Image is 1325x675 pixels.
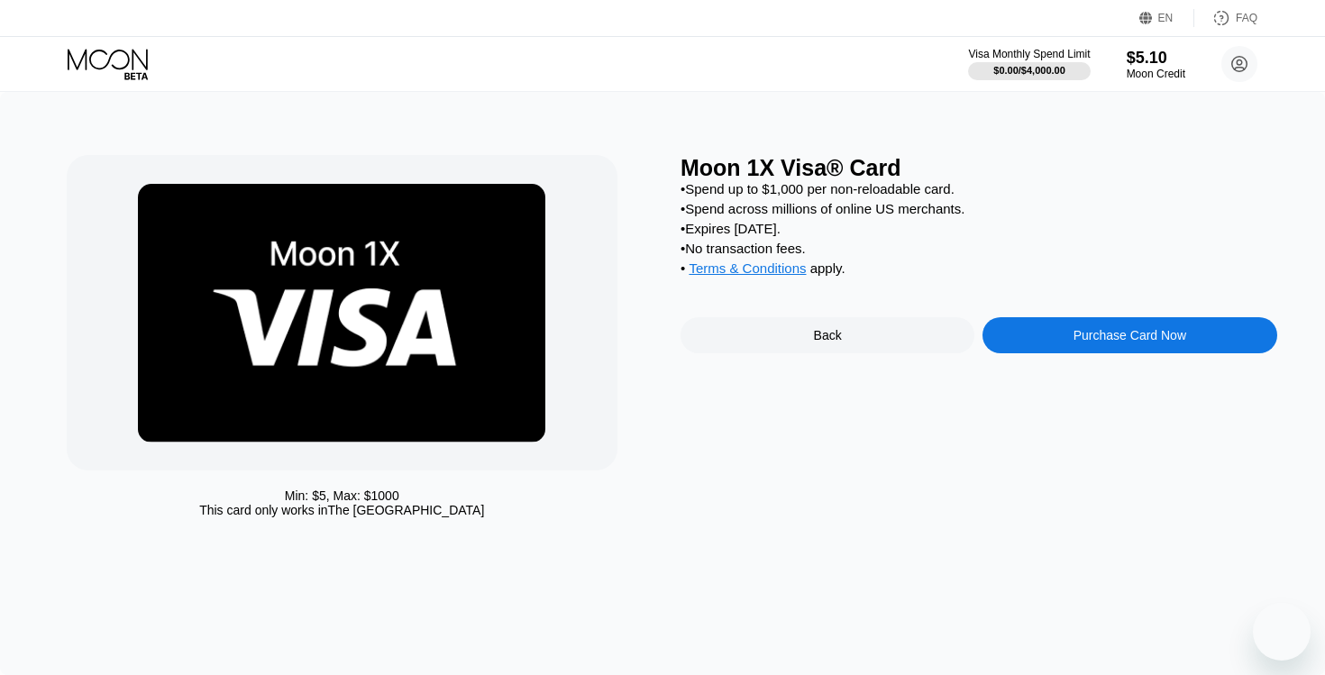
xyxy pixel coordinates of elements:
div: Back [814,328,842,342]
div: $5.10 [1127,49,1185,68]
iframe: Button to launch messaging window [1253,603,1311,661]
div: EN [1139,9,1194,27]
div: $0.00 / $4,000.00 [993,65,1065,76]
div: Terms & Conditions [689,260,806,280]
div: Min: $ 5 , Max: $ 1000 [285,488,399,503]
div: • Spend up to $1,000 per non-reloadable card. [681,181,1277,196]
div: FAQ [1194,9,1257,27]
span: Terms & Conditions [689,260,806,276]
div: Back [681,317,974,353]
div: Visa Monthly Spend Limit [968,48,1090,60]
div: • apply . [681,260,1277,280]
div: Visa Monthly Spend Limit$0.00/$4,000.00 [968,48,1090,80]
div: Purchase Card Now [1074,328,1186,342]
div: FAQ [1236,12,1257,24]
div: Moon 1X Visa® Card [681,155,1277,181]
div: This card only works in The [GEOGRAPHIC_DATA] [199,503,484,517]
div: Purchase Card Now [982,317,1276,353]
div: EN [1158,12,1174,24]
div: • Expires [DATE]. [681,221,1277,236]
div: • No transaction fees. [681,241,1277,256]
div: • Spend across millions of online US merchants. [681,201,1277,216]
div: $5.10Moon Credit [1127,49,1185,80]
div: Moon Credit [1127,68,1185,80]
